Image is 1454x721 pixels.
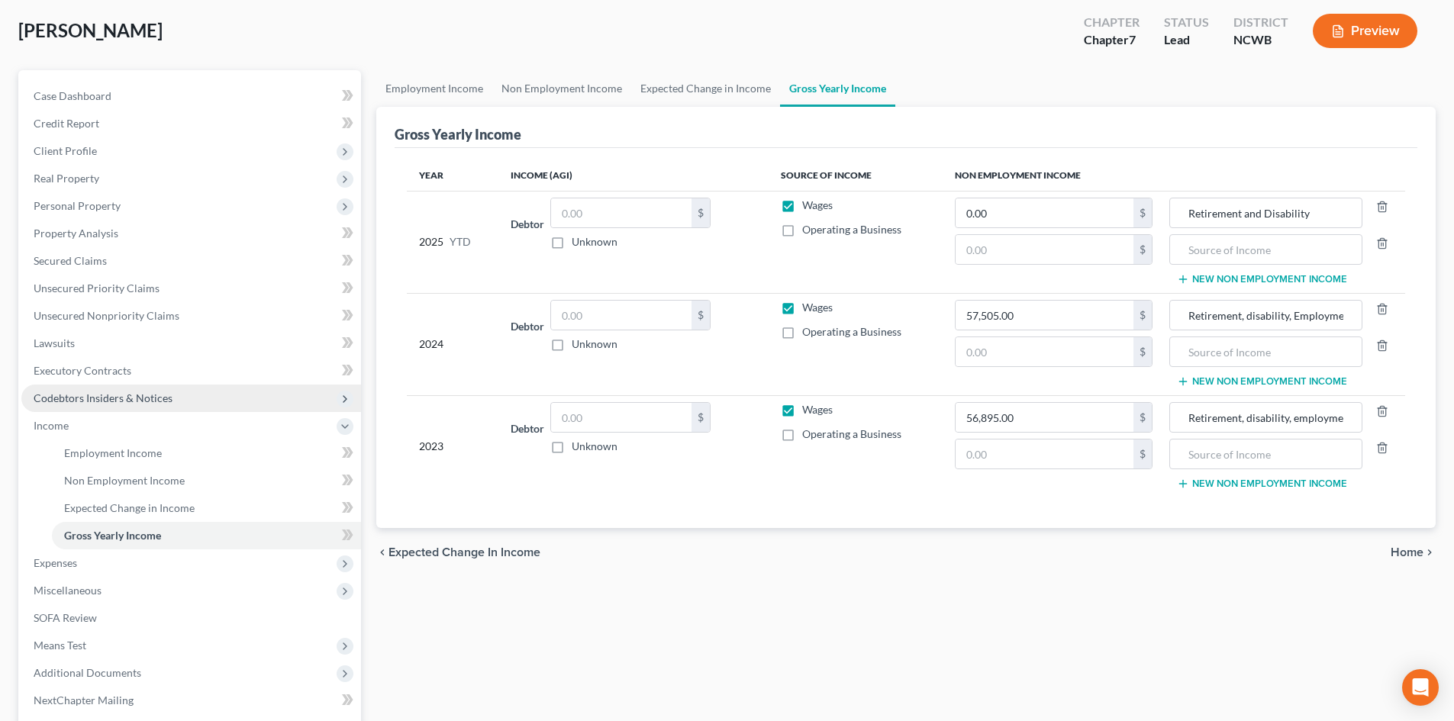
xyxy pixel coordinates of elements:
[1129,32,1136,47] span: 7
[34,584,102,597] span: Miscellaneous
[1178,403,1353,432] input: Source of Income
[1178,198,1353,227] input: Source of Income
[450,234,471,249] span: YTD
[21,275,361,302] a: Unsecured Priority Claims
[511,420,544,436] label: Debtor
[34,254,107,267] span: Secured Claims
[21,247,361,275] a: Secured Claims
[780,70,895,107] a: Gross Yearly Income
[34,282,160,295] span: Unsecured Priority Claims
[802,223,901,236] span: Operating a Business
[34,391,172,404] span: Codebtors Insiders & Notices
[52,439,361,467] a: Employment Income
[1133,301,1152,330] div: $
[692,301,710,330] div: $
[956,403,1133,432] input: 0.00
[64,446,162,459] span: Employment Income
[34,227,118,240] span: Property Analysis
[395,125,521,143] div: Gross Yearly Income
[1084,14,1140,31] div: Chapter
[388,546,540,558] span: Expected Change in Income
[21,687,361,714] a: NextChapter Mailing
[1402,669,1439,706] div: Open Intercom Messenger
[34,556,77,569] span: Expenses
[34,364,131,377] span: Executory Contracts
[769,160,943,191] th: Source of Income
[1164,31,1209,49] div: Lead
[34,172,99,185] span: Real Property
[1133,439,1152,468] div: $
[376,546,540,558] button: chevron_left Expected Change in Income
[52,494,361,522] a: Expected Change in Income
[34,89,111,102] span: Case Dashboard
[1133,337,1152,366] div: $
[52,522,361,549] a: Gross Yearly Income
[34,666,141,679] span: Additional Documents
[34,611,97,624] span: SOFA Review
[21,82,361,110] a: Case Dashboard
[64,474,185,487] span: Non Employment Income
[34,419,69,432] span: Income
[956,198,1133,227] input: 0.00
[956,337,1133,366] input: 0.00
[1177,478,1347,490] button: New Non Employment Income
[376,70,492,107] a: Employment Income
[34,309,179,322] span: Unsecured Nonpriority Claims
[511,318,544,334] label: Debtor
[498,160,768,191] th: Income (AGI)
[1177,273,1347,285] button: New Non Employment Income
[551,301,692,330] input: 0.00
[692,403,710,432] div: $
[21,604,361,632] a: SOFA Review
[376,546,388,558] i: chevron_left
[802,301,833,314] span: Wages
[802,427,901,440] span: Operating a Business
[1233,31,1288,49] div: NCWB
[18,19,163,41] span: [PERSON_NAME]
[21,302,361,330] a: Unsecured Nonpriority Claims
[64,501,195,514] span: Expected Change in Income
[1178,301,1353,330] input: Source of Income
[407,160,498,191] th: Year
[52,467,361,494] a: Non Employment Income
[692,198,710,227] div: $
[572,234,617,249] label: Unknown
[21,330,361,357] a: Lawsuits
[1178,235,1353,264] input: Source of Income
[1178,337,1353,366] input: Source of Income
[419,300,486,388] div: 2024
[34,639,86,652] span: Means Test
[34,694,134,707] span: NextChapter Mailing
[1391,546,1423,558] span: Home
[956,235,1133,264] input: 0.00
[802,403,833,416] span: Wages
[572,336,617,352] label: Unknown
[802,325,901,338] span: Operating a Business
[1177,375,1347,388] button: New Non Employment Income
[21,357,361,385] a: Executory Contracts
[1233,14,1288,31] div: District
[1423,546,1436,558] i: chevron_right
[419,402,486,491] div: 2023
[492,70,631,107] a: Non Employment Income
[1164,14,1209,31] div: Status
[572,439,617,454] label: Unknown
[956,439,1133,468] input: 0.00
[943,160,1405,191] th: Non Employment Income
[34,144,97,157] span: Client Profile
[21,220,361,247] a: Property Analysis
[21,110,361,137] a: Credit Report
[551,198,692,227] input: 0.00
[956,301,1133,330] input: 0.00
[1133,198,1152,227] div: $
[34,199,121,212] span: Personal Property
[1391,546,1436,558] button: Home chevron_right
[64,529,161,542] span: Gross Yearly Income
[34,336,75,349] span: Lawsuits
[1133,403,1152,432] div: $
[1313,14,1417,48] button: Preview
[1178,439,1353,468] input: Source of Income
[1133,235,1152,264] div: $
[631,70,780,107] a: Expected Change in Income
[551,403,692,432] input: 0.00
